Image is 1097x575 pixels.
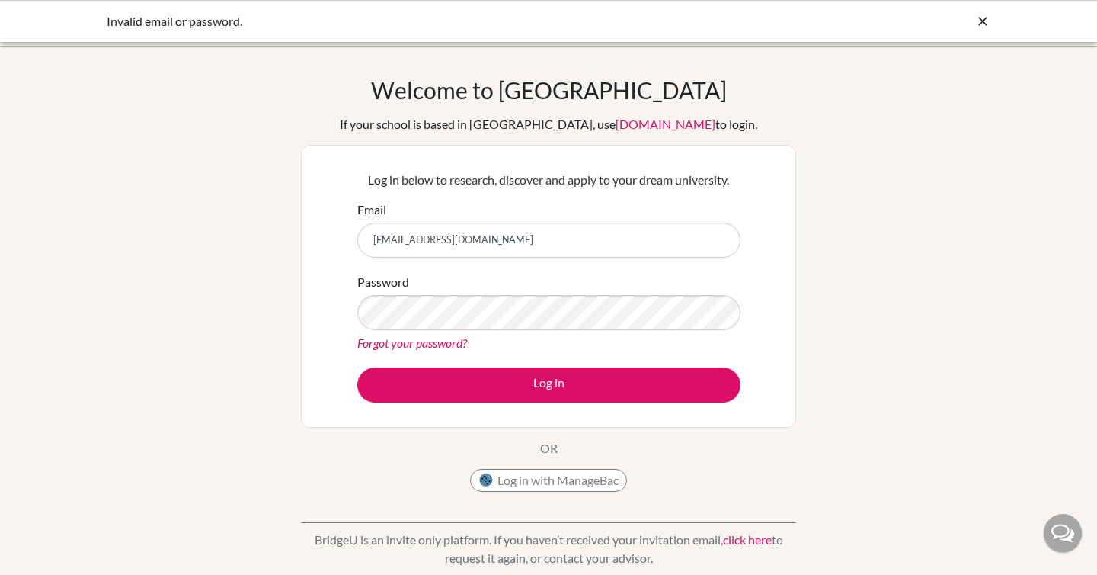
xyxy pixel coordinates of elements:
[340,115,757,133] div: If your school is based in [GEOGRAPHIC_DATA], use to login.
[357,201,386,219] label: Email
[371,76,727,104] h1: Welcome to [GEOGRAPHIC_DATA]
[357,368,740,403] button: Log in
[357,273,409,291] label: Password
[35,11,66,24] span: Help
[616,117,715,131] a: [DOMAIN_NAME]
[540,439,558,458] p: OR
[470,469,627,492] button: Log in with ManageBac
[301,531,796,567] p: BridgeU is an invite only platform. If you haven’t received your invitation email, to request it ...
[357,336,467,350] a: Forgot your password?
[357,171,740,189] p: Log in below to research, discover and apply to your dream university.
[107,12,762,31] div: Invalid email or password.
[723,532,772,547] a: click here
